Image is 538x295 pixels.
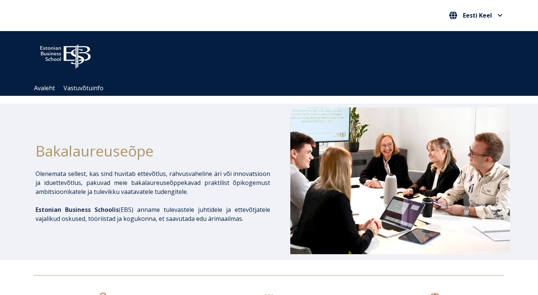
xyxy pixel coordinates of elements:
[35,169,270,196] p: Olenemata sellest, kas sind huvitab ettevõtlus, rahvusvaheline äri või innovatsioon ja iduettevõt...
[447,9,504,21] button: Eesti Keel
[35,140,270,162] h1: Bakalaureuseõpe
[463,12,492,18] span: Eesti Keel
[30,80,516,96] div: Navigation Menu
[35,205,270,223] p: EBS) anname tulevastele juhtidele ja ettevõtjatele vajalikud oskused, tööriistad ja kogukonna, et...
[34,39,97,71] img: ebs_logo2016_white
[290,107,510,254] img: Bakalaureusetudengid
[35,206,119,214] span: Estonian Business Schoolis
[35,206,121,214] span: (
[64,84,103,92] a: Vastuvõtuinfo
[447,9,504,22] nav: Vali oma keel
[34,84,55,92] a: Avaleht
